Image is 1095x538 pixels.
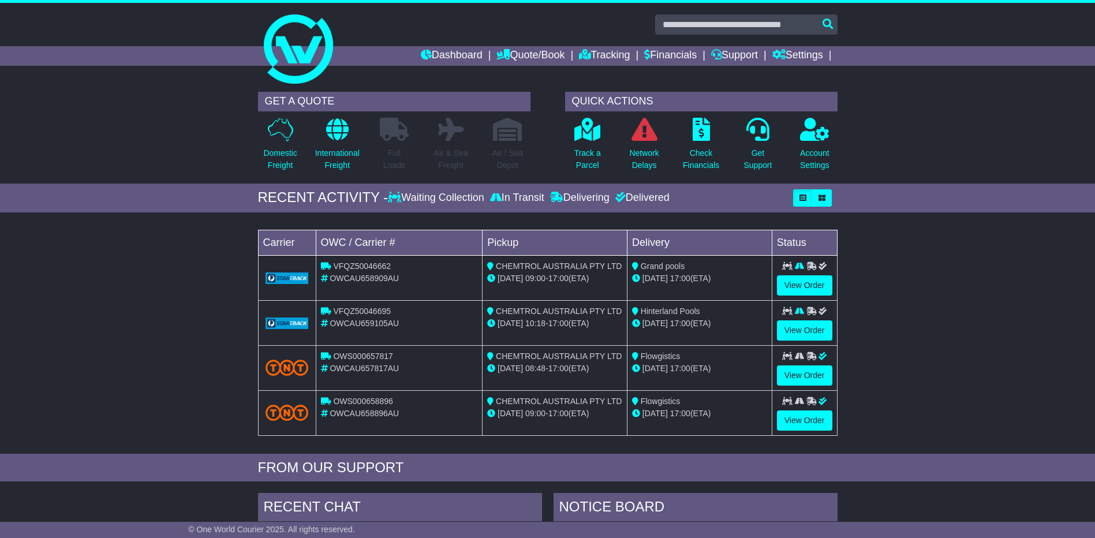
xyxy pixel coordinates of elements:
[629,117,659,178] a: NetworkDelays
[670,319,690,328] span: 17:00
[487,272,622,285] div: - (ETA)
[772,46,823,66] a: Settings
[266,317,309,329] img: GetCarrierServiceLogo
[682,117,720,178] a: CheckFinancials
[380,147,409,171] p: Full Loads
[642,409,668,418] span: [DATE]
[483,230,627,255] td: Pickup
[772,230,837,255] td: Status
[333,352,393,361] span: OWS000657817
[525,364,545,373] span: 08:48
[330,409,399,418] span: OWCAU658896AU
[547,192,612,204] div: Delivering
[487,192,547,204] div: In Transit
[777,275,832,296] a: View Order
[316,230,483,255] td: OWC / Carrier #
[258,189,388,206] div: RECENT ACTIVITY -
[642,319,668,328] span: [DATE]
[388,192,487,204] div: Waiting Collection
[258,459,838,476] div: FROM OUR SUPPORT
[644,46,697,66] a: Financials
[627,230,772,255] td: Delivery
[498,319,523,328] span: [DATE]
[266,405,309,420] img: TNT_Domestic.png
[330,274,399,283] span: OWCAU658909AU
[641,261,685,271] span: Grand pools
[496,307,622,316] span: CHEMTROL AUSTRALIA PTY LTD
[333,397,393,406] span: OWS000658896
[565,92,838,111] div: QUICK ACTIONS
[548,364,569,373] span: 17:00
[258,493,542,524] div: RECENT CHAT
[498,274,523,283] span: [DATE]
[670,409,690,418] span: 17:00
[263,117,297,178] a: DomesticFreight
[632,408,767,420] div: (ETA)
[333,261,391,271] span: VFQZ50046662
[632,317,767,330] div: (ETA)
[258,230,316,255] td: Carrier
[777,365,832,386] a: View Order
[266,360,309,375] img: TNT_Domestic.png
[574,147,601,171] p: Track a Parcel
[683,147,719,171] p: Check Financials
[548,409,569,418] span: 17:00
[330,319,399,328] span: OWCAU659105AU
[487,408,622,420] div: - (ETA)
[525,274,545,283] span: 09:00
[711,46,758,66] a: Support
[434,147,468,171] p: Air & Sea Freight
[574,117,601,178] a: Track aParcel
[641,397,680,406] span: Flowgistics
[266,272,309,284] img: GetCarrierServiceLogo
[800,147,829,171] p: Account Settings
[487,363,622,375] div: - (ETA)
[496,261,622,271] span: CHEMTROL AUSTRALIA PTY LTD
[743,117,772,178] a: GetSupport
[498,409,523,418] span: [DATE]
[579,46,630,66] a: Tracking
[670,274,690,283] span: 17:00
[315,147,360,171] p: International Freight
[612,192,670,204] div: Delivered
[548,274,569,283] span: 17:00
[799,117,830,178] a: AccountSettings
[525,319,545,328] span: 10:18
[496,397,622,406] span: CHEMTROL AUSTRALIA PTY LTD
[188,525,355,534] span: © One World Courier 2025. All rights reserved.
[492,147,524,171] p: Air / Sea Depot
[263,147,297,171] p: Domestic Freight
[777,410,832,431] a: View Order
[315,117,360,178] a: InternationalFreight
[498,364,523,373] span: [DATE]
[670,364,690,373] span: 17:00
[641,352,680,361] span: Flowgistics
[632,363,767,375] div: (ETA)
[641,307,700,316] span: Hinterland Pools
[548,319,569,328] span: 17:00
[487,317,622,330] div: - (ETA)
[525,409,545,418] span: 09:00
[496,352,622,361] span: CHEMTROL AUSTRALIA PTY LTD
[629,147,659,171] p: Network Delays
[258,92,530,111] div: GET A QUOTE
[333,307,391,316] span: VFQZ50046695
[743,147,772,171] p: Get Support
[777,320,832,341] a: View Order
[554,493,838,524] div: NOTICE BOARD
[421,46,483,66] a: Dashboard
[632,272,767,285] div: (ETA)
[642,364,668,373] span: [DATE]
[642,274,668,283] span: [DATE]
[330,364,399,373] span: OWCAU657817AU
[496,46,565,66] a: Quote/Book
